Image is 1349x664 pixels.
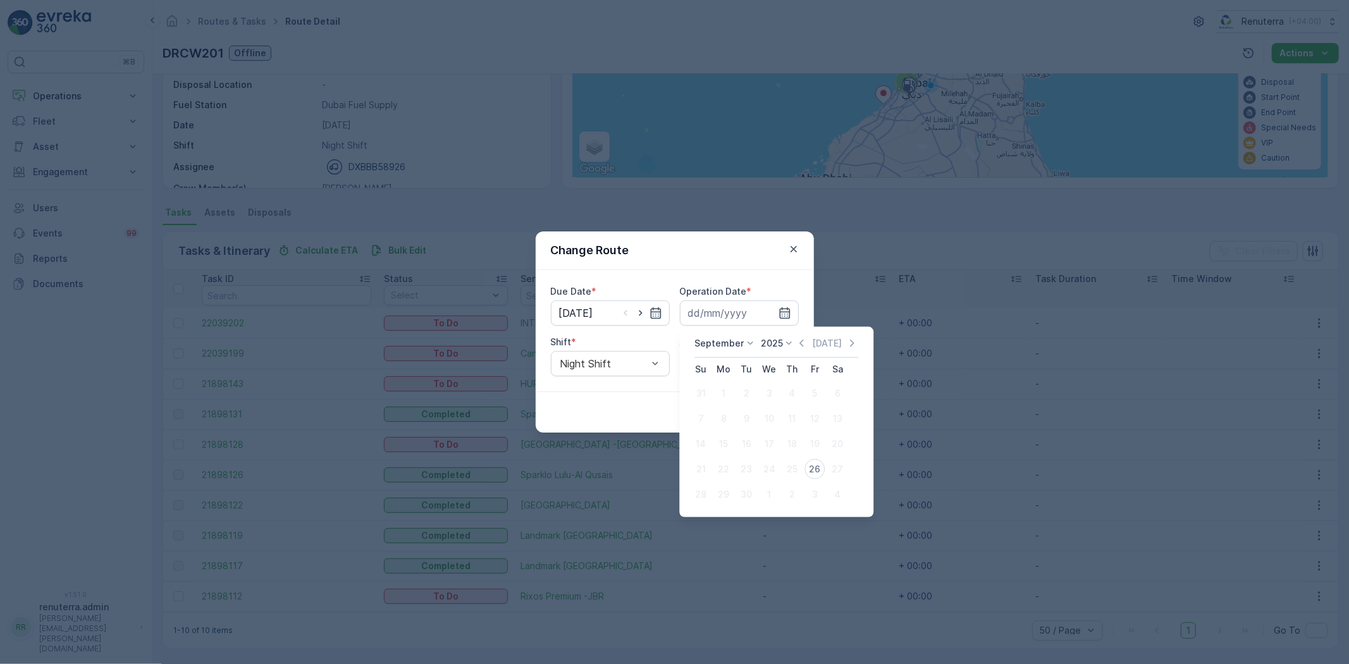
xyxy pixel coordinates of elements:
div: 2 [782,484,802,505]
div: 7 [691,409,711,429]
th: Wednesday [758,358,780,381]
div: 1 [759,484,779,505]
div: 24 [759,459,779,479]
div: 3 [804,484,825,505]
div: 4 [782,383,802,403]
div: 28 [691,484,711,505]
div: 12 [804,409,825,429]
div: 2 [736,383,756,403]
div: 4 [827,484,847,505]
div: 9 [736,409,756,429]
th: Monday [712,358,735,381]
p: [DATE] [812,337,842,350]
div: 26 [804,459,825,479]
th: Sunday [689,358,712,381]
div: 13 [827,409,847,429]
div: 18 [782,434,802,454]
div: 3 [759,383,779,403]
p: September [694,337,744,350]
label: Operation Date [680,286,747,297]
div: 25 [782,459,802,479]
div: 6 [827,383,847,403]
div: 5 [804,383,825,403]
th: Friday [803,358,826,381]
div: 31 [691,383,711,403]
div: 8 [713,409,734,429]
input: dd/mm/yyyy [551,300,670,326]
div: 27 [827,459,847,479]
div: 22 [713,459,734,479]
input: dd/mm/yyyy [680,300,799,326]
div: 29 [713,484,734,505]
div: 20 [827,434,847,454]
th: Tuesday [735,358,758,381]
div: 19 [804,434,825,454]
p: Change Route [551,242,629,259]
th: Saturday [826,358,849,381]
div: 23 [736,459,756,479]
label: Due Date [551,286,592,297]
p: 2025 [761,337,783,350]
div: 21 [691,459,711,479]
div: 30 [736,484,756,505]
div: 16 [736,434,756,454]
div: 15 [713,434,734,454]
div: 11 [782,409,802,429]
div: 17 [759,434,779,454]
th: Thursday [780,358,803,381]
label: Shift [551,336,572,347]
div: 14 [691,434,711,454]
div: 1 [713,383,734,403]
div: 10 [759,409,779,429]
